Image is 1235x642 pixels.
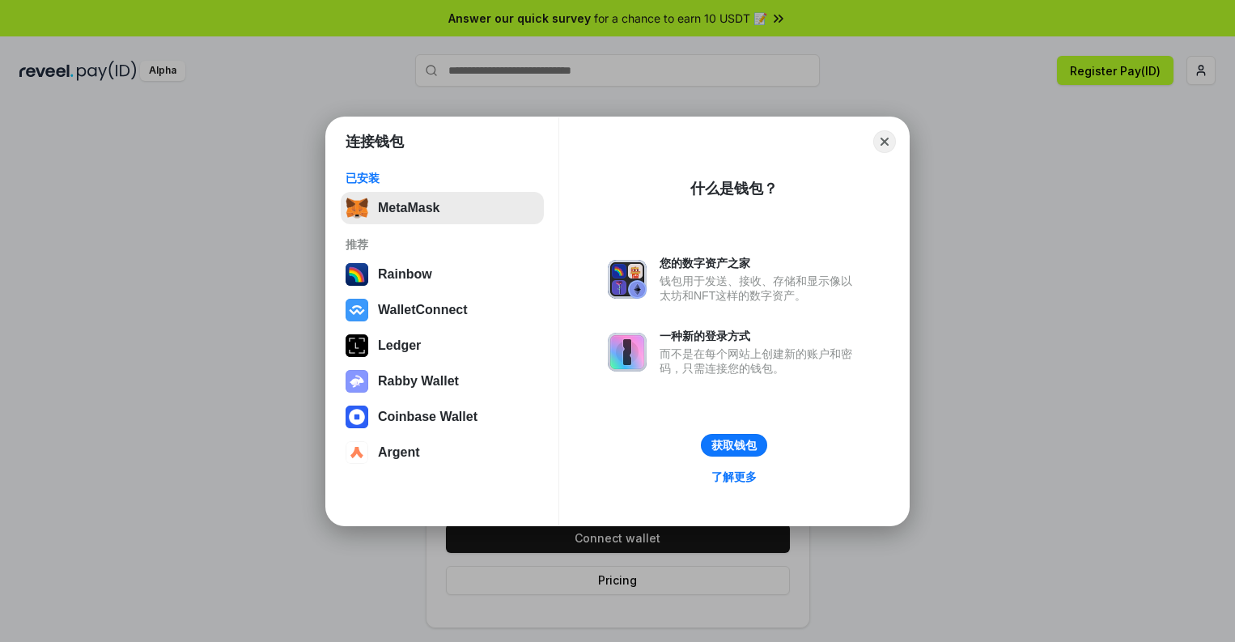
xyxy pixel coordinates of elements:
div: Argent [378,445,420,460]
button: WalletConnect [341,294,544,326]
img: svg+xml,%3Csvg%20xmlns%3D%22http%3A%2F%2Fwww.w3.org%2F2000%2Fsvg%22%20fill%3D%22none%22%20viewBox... [608,260,647,299]
div: MetaMask [378,201,439,215]
img: svg+xml,%3Csvg%20xmlns%3D%22http%3A%2F%2Fwww.w3.org%2F2000%2Fsvg%22%20fill%3D%22none%22%20viewBox... [608,333,647,372]
div: 什么是钱包？ [690,179,778,198]
div: 获取钱包 [711,438,757,453]
div: 您的数字资产之家 [660,256,860,270]
div: 推荐 [346,237,539,252]
a: 了解更多 [702,466,766,487]
div: Rabby Wallet [378,374,459,389]
button: Close [873,130,896,153]
button: MetaMask [341,192,544,224]
img: svg+xml,%3Csvg%20width%3D%2228%22%20height%3D%2228%22%20viewBox%3D%220%200%2028%2028%22%20fill%3D... [346,441,368,464]
img: svg+xml,%3Csvg%20width%3D%22120%22%20height%3D%22120%22%20viewBox%3D%220%200%20120%20120%22%20fil... [346,263,368,286]
img: svg+xml,%3Csvg%20width%3D%2228%22%20height%3D%2228%22%20viewBox%3D%220%200%2028%2028%22%20fill%3D... [346,406,368,428]
img: svg+xml,%3Csvg%20xmlns%3D%22http%3A%2F%2Fwww.w3.org%2F2000%2Fsvg%22%20width%3D%2228%22%20height%3... [346,334,368,357]
div: Coinbase Wallet [378,410,477,424]
img: svg+xml,%3Csvg%20xmlns%3D%22http%3A%2F%2Fwww.w3.org%2F2000%2Fsvg%22%20fill%3D%22none%22%20viewBox... [346,370,368,393]
img: svg+xml,%3Csvg%20fill%3D%22none%22%20height%3D%2233%22%20viewBox%3D%220%200%2035%2033%22%20width%... [346,197,368,219]
button: 获取钱包 [701,434,767,457]
div: Ledger [378,338,421,353]
div: 而不是在每个网站上创建新的账户和密码，只需连接您的钱包。 [660,347,860,376]
button: Rainbow [341,258,544,291]
button: Rabby Wallet [341,365,544,398]
button: Argent [341,436,544,469]
div: WalletConnect [378,303,468,317]
div: 钱包用于发送、接收、存储和显示像以太坊和NFT这样的数字资产。 [660,274,860,303]
div: Rainbow [378,267,432,282]
div: 了解更多 [711,470,757,484]
h1: 连接钱包 [346,132,404,151]
div: 已安装 [346,171,539,185]
button: Ledger [341,330,544,362]
div: 一种新的登录方式 [660,329,860,343]
img: svg+xml,%3Csvg%20width%3D%2228%22%20height%3D%2228%22%20viewBox%3D%220%200%2028%2028%22%20fill%3D... [346,299,368,321]
button: Coinbase Wallet [341,401,544,433]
